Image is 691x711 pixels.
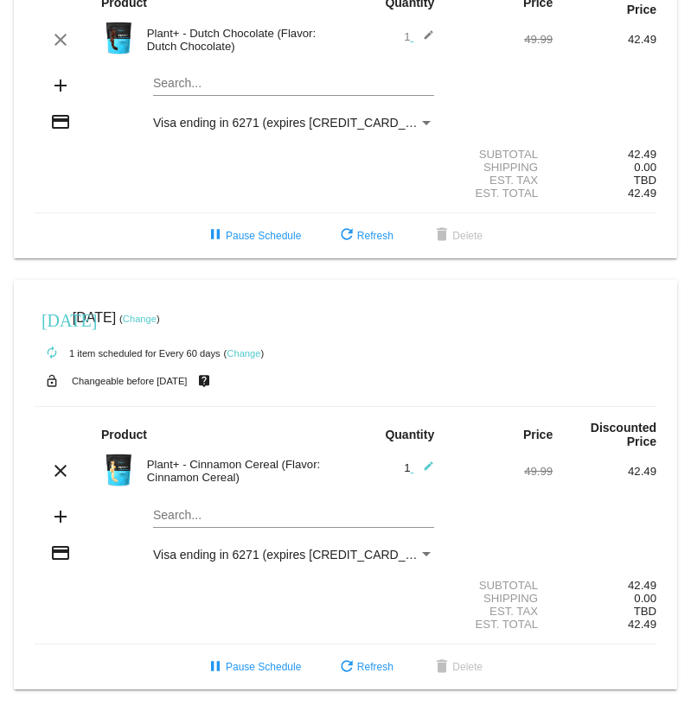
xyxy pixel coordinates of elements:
[634,174,656,187] span: TBD
[224,348,265,359] small: ( )
[336,661,393,673] span: Refresh
[50,460,71,481] mat-icon: clear
[50,543,71,563] mat-icon: credit_card
[449,618,553,631] div: Est. Total
[191,220,315,251] button: Pause Schedule
[336,230,393,242] span: Refresh
[628,187,656,200] span: 42.49
[123,314,157,324] a: Change
[413,29,434,50] mat-icon: edit
[432,661,483,673] span: Delete
[634,161,656,174] span: 0.00
[138,458,346,484] div: Plant+ - Cinnamon Cereal (Flavor: Cinnamon Cereal)
[50,29,71,50] mat-icon: clear
[153,116,443,130] span: Visa ending in 6271 (expires [CREDIT_CARD_DATA])
[50,506,71,527] mat-icon: add
[449,33,553,46] div: 49.99
[205,230,301,242] span: Pause Schedule
[449,174,553,187] div: Est. Tax
[634,592,656,605] span: 0.00
[404,461,434,474] span: 1
[336,225,357,246] mat-icon: refresh
[153,116,434,130] mat-select: Payment Method
[449,605,553,618] div: Est. Tax
[101,453,136,487] img: Image-1-Carousel-Plant-Cinamon-Cereal-1000x1000-Transp.png
[205,657,226,678] mat-icon: pause
[35,348,221,359] small: 1 item scheduled for Every 60 days
[227,348,260,359] a: Change
[553,465,656,478] div: 42.49
[72,376,188,386] small: Changeable before [DATE]
[432,225,452,246] mat-icon: delete
[323,220,407,251] button: Refresh
[153,548,443,562] span: Visa ending in 6271 (expires [CREDIT_CARD_DATA])
[449,148,553,161] div: Subtotal
[50,111,71,132] mat-icon: credit_card
[432,230,483,242] span: Delete
[418,220,496,251] button: Delete
[449,161,553,174] div: Shipping
[634,605,656,618] span: TBD
[153,509,434,523] input: Search...
[153,548,434,562] mat-select: Payment Method
[628,618,656,631] span: 42.49
[449,187,553,200] div: Est. Total
[553,579,656,592] div: 42.49
[101,428,147,441] strong: Product
[138,27,346,53] div: Plant+ - Dutch Chocolate (Flavor: Dutch Chocolate)
[42,343,62,364] mat-icon: autorenew
[153,77,434,91] input: Search...
[553,148,656,161] div: 42.49
[553,33,656,46] div: 42.49
[50,75,71,96] mat-icon: add
[418,651,496,682] button: Delete
[449,579,553,592] div: Subtotal
[205,661,301,673] span: Pause Schedule
[42,370,62,392] mat-icon: lock_open
[413,460,434,481] mat-icon: edit
[205,225,226,246] mat-icon: pause
[385,428,434,441] strong: Quantity
[323,651,407,682] button: Refresh
[449,465,553,478] div: 49.99
[191,651,315,682] button: Pause Schedule
[523,428,553,441] strong: Price
[42,308,62,329] mat-icon: [DATE]
[101,21,136,55] img: Image-1-Carousel-Plant-Chocolate-no-badge-Transp.png
[336,657,357,678] mat-icon: refresh
[194,370,214,392] mat-icon: live_help
[119,314,160,324] small: ( )
[449,592,553,605] div: Shipping
[432,657,452,678] mat-icon: delete
[591,421,656,448] strong: Discounted Price
[404,30,434,43] span: 1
